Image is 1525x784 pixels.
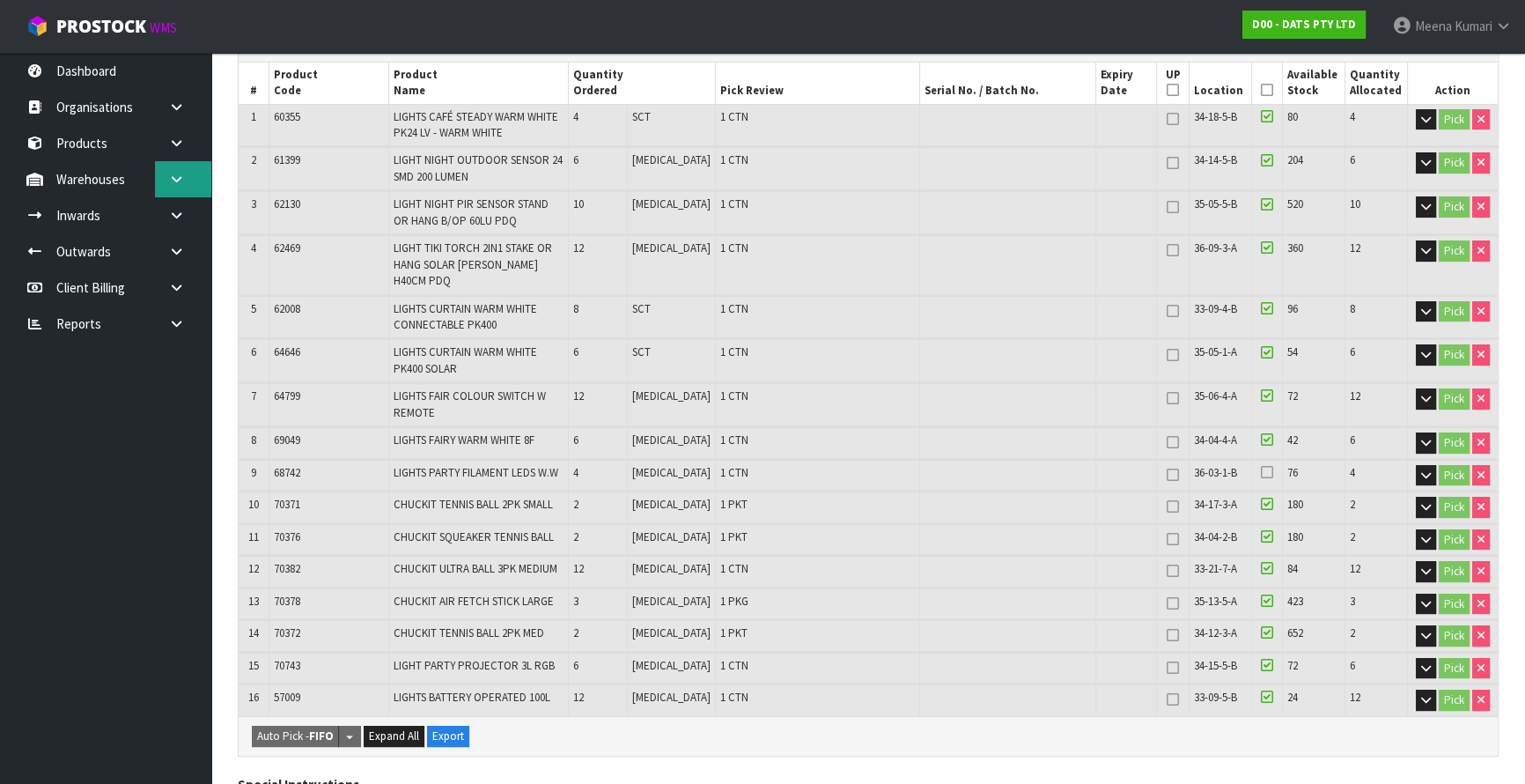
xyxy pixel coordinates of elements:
span: LIGHT NIGHT PIR SENSOR STAND OR HANG B/OP 60LU PDQ [394,196,549,227]
span: [MEDICAL_DATA] [632,690,711,705]
span: 54 [1287,344,1298,359]
span: 2 [251,152,256,167]
span: LIGHTS FAIR COLOUR SWITCH W REMOTE [394,388,546,419]
span: 70372 [274,625,300,640]
th: Product Code [269,63,389,104]
span: 34-15-5-B [1194,658,1237,673]
span: 35-05-5-B [1194,196,1237,211]
span: 4 [573,465,578,480]
span: 10 [573,196,584,211]
th: Pick Review [715,63,919,104]
span: 70376 [274,529,300,544]
span: 8 [1350,301,1355,316]
span: CHUCKIT TENNIS BALL 2PK MED [394,625,544,640]
span: 34-12-3-A [1194,625,1237,640]
span: 2 [573,497,578,512]
th: Serial No. / Batch No. [920,63,1095,104]
span: 64646 [274,344,300,359]
th: Action [1408,63,1498,104]
span: LIGHTS FAIRY WARM WHITE 8F [394,433,534,447]
span: 72 [1287,388,1298,403]
span: LIGHTS PARTY FILAMENT LEDS W.W [394,465,558,480]
span: 12 [573,561,584,576]
span: 1 CTN [720,344,748,359]
span: 70382 [274,561,300,576]
span: 70378 [274,594,300,609]
span: 1 CTN [720,658,748,673]
button: Pick [1439,388,1470,410]
span: 34-04-4-A [1194,433,1237,447]
th: Product Name [388,63,568,104]
span: 2 [1350,529,1355,544]
span: 423 [1287,594,1303,609]
span: 33-21-7-A [1194,561,1237,576]
button: Pick [1439,152,1470,174]
span: 34-18-5-B [1194,109,1237,124]
span: [MEDICAL_DATA] [632,240,711,255]
th: UP [1156,63,1189,104]
span: 6 [1350,152,1355,167]
span: 1 CTN [720,301,748,316]
span: 4 [251,240,256,255]
span: 360 [1287,240,1303,255]
button: Pick [1439,196,1470,218]
span: 5 [251,301,256,316]
span: 1 PKG [720,594,748,609]
span: 13 [248,594,259,609]
span: [MEDICAL_DATA] [632,594,711,609]
span: 6 [573,658,578,673]
button: Pick [1439,433,1470,454]
span: 57009 [274,690,300,705]
span: 1 CTN [720,561,748,576]
span: 8 [251,433,256,447]
span: 62008 [274,301,300,316]
span: 1 CTN [720,388,748,403]
span: 6 [573,433,578,447]
span: 35-06-4-A [1194,388,1237,403]
span: 3 [251,196,256,211]
button: Pick [1439,240,1470,262]
span: 1 CTN [720,240,748,255]
span: 4 [1350,465,1355,480]
span: [MEDICAL_DATA] [632,388,711,403]
span: SCT [632,109,651,124]
span: 35-05-1-A [1194,344,1237,359]
span: 12 [1350,690,1360,705]
span: 2 [573,625,578,640]
span: CHUCKIT AIR FETCH STICK LARGE [394,594,554,609]
span: 2 [1350,625,1355,640]
span: 520 [1287,196,1303,211]
button: Pick [1439,301,1470,322]
span: 6 [1350,658,1355,673]
span: 1 CTN [720,433,748,447]
span: CHUCKIT SQUEAKER TENNIS BALL [394,529,554,544]
span: 12 [573,240,584,255]
span: Kumari [1455,18,1492,34]
button: Pick [1439,561,1470,582]
strong: FIFO [309,729,334,743]
span: 1 CTN [720,152,748,167]
span: 70371 [274,497,300,512]
span: LIGHT PARTY PROJECTOR 3L RGB [394,658,555,673]
span: 34-04-2-B [1194,529,1237,544]
button: Pick [1439,658,1470,679]
span: 36-03-1-B [1194,465,1237,480]
span: 2 [573,529,578,544]
img: cube-alt.png [26,15,48,37]
span: 180 [1287,497,1303,512]
span: 60355 [274,109,300,124]
span: 10 [248,497,259,512]
button: Pick [1439,529,1470,551]
span: 4 [573,109,578,124]
span: 24 [1287,690,1298,705]
span: 34-14-5-B [1194,152,1237,167]
span: 1 PKT [720,625,748,640]
span: 33-09-4-B [1194,301,1237,316]
span: [MEDICAL_DATA] [632,152,711,167]
span: 9 [251,465,256,480]
span: [MEDICAL_DATA] [632,433,711,447]
span: LIGHTS CURTAIN WARM WHITE PK400 SOLAR [394,344,537,375]
th: Available Stock [1282,63,1345,104]
span: [MEDICAL_DATA] [632,196,711,211]
span: 1 [251,109,256,124]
